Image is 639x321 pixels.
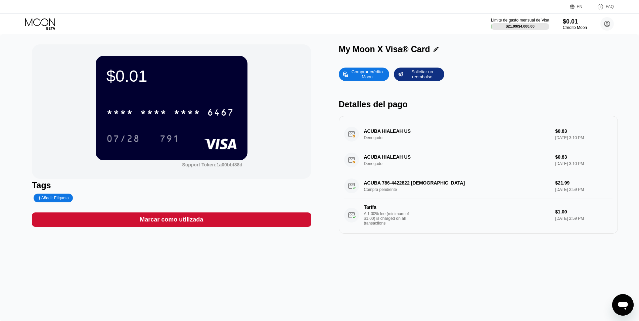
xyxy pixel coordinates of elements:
[339,44,430,54] div: My Moon X Visa® Card
[339,68,389,81] div: Comprar crédito Moon
[339,99,618,109] div: Detalles del pago
[349,69,385,80] div: Comprar crédito Moon
[101,130,145,147] div: 07/28
[140,216,203,224] div: Marcar como utilizada
[563,18,587,30] div: $0.01Crédito Moon
[106,67,237,85] div: $0.01
[34,194,73,202] div: Añadir Etiqueta
[394,68,444,81] div: Solicitar un reembolso
[182,162,242,167] div: Support Token:1a00bbf88d
[570,3,590,10] div: EN
[32,212,311,227] div: Marcar como utilizada
[491,18,549,23] div: Límite de gasto mensual de Visa
[555,209,612,214] div: $1.00
[506,24,535,28] div: $21.99 / $4,000.00
[154,130,185,147] div: 791
[577,4,583,9] div: EN
[563,25,587,30] div: Crédito Moon
[159,134,180,145] div: 791
[207,108,234,119] div: 6467
[364,211,414,226] div: A 1.00% fee (minimum of $1.00) is charged on all transactions
[590,3,614,10] div: FAQ
[364,204,411,210] div: Tarifa
[612,294,634,316] iframe: Botón para iniciar la ventana de mensajería
[606,4,614,9] div: FAQ
[563,18,587,25] div: $0.01
[38,196,69,200] div: Añadir Etiqueta
[491,18,549,30] div: Límite de gasto mensual de Visa$21.99/$4,000.00
[555,216,612,221] div: [DATE] 2:59 PM
[344,199,612,231] div: TarifaA 1.00% fee (minimum of $1.00) is charged on all transactions$1.00[DATE] 2:59 PM
[32,180,311,190] div: Tags
[106,134,140,145] div: 07/28
[404,69,441,80] div: Solicitar un reembolso
[182,162,242,167] div: Support Token: 1a00bbf88d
